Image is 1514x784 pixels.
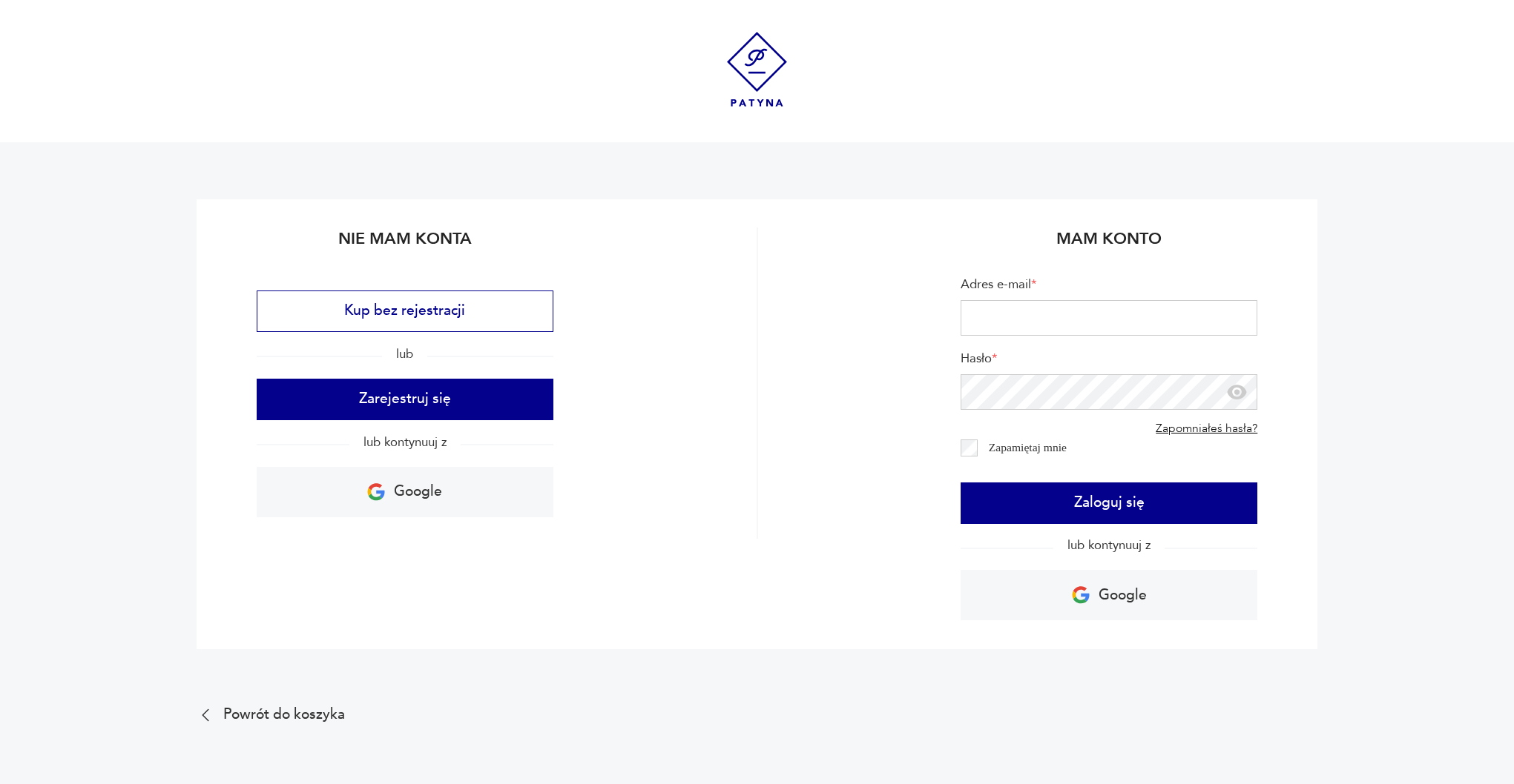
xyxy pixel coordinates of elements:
p: Google [394,478,442,505]
button: Kup bez rejestracji [257,290,553,332]
span: lub [382,345,427,362]
button: Zarejestruj się [257,379,553,420]
label: Zapamiętaj mnie [989,441,1067,454]
a: Google [257,467,553,517]
img: Ikona Google [367,483,385,501]
p: Google [1099,582,1147,609]
label: Adres e-mail [961,276,1257,300]
a: Zapomniałeś hasła? [1156,422,1257,436]
img: Patyna - sklep z meblami i dekoracjami vintage [720,32,794,107]
img: Ikona Google [1072,586,1090,604]
span: lub kontynuuj z [349,433,461,451]
a: Powrót do koszyka [197,706,1317,724]
h2: Nie mam konta [257,227,553,262]
button: Zaloguj się [961,482,1257,524]
h2: Mam konto [961,227,1257,262]
p: Powrót do koszyka [223,709,345,721]
label: Hasło [961,351,1257,374]
span: lub kontynuuj z [1053,536,1165,554]
a: Google [961,570,1257,620]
